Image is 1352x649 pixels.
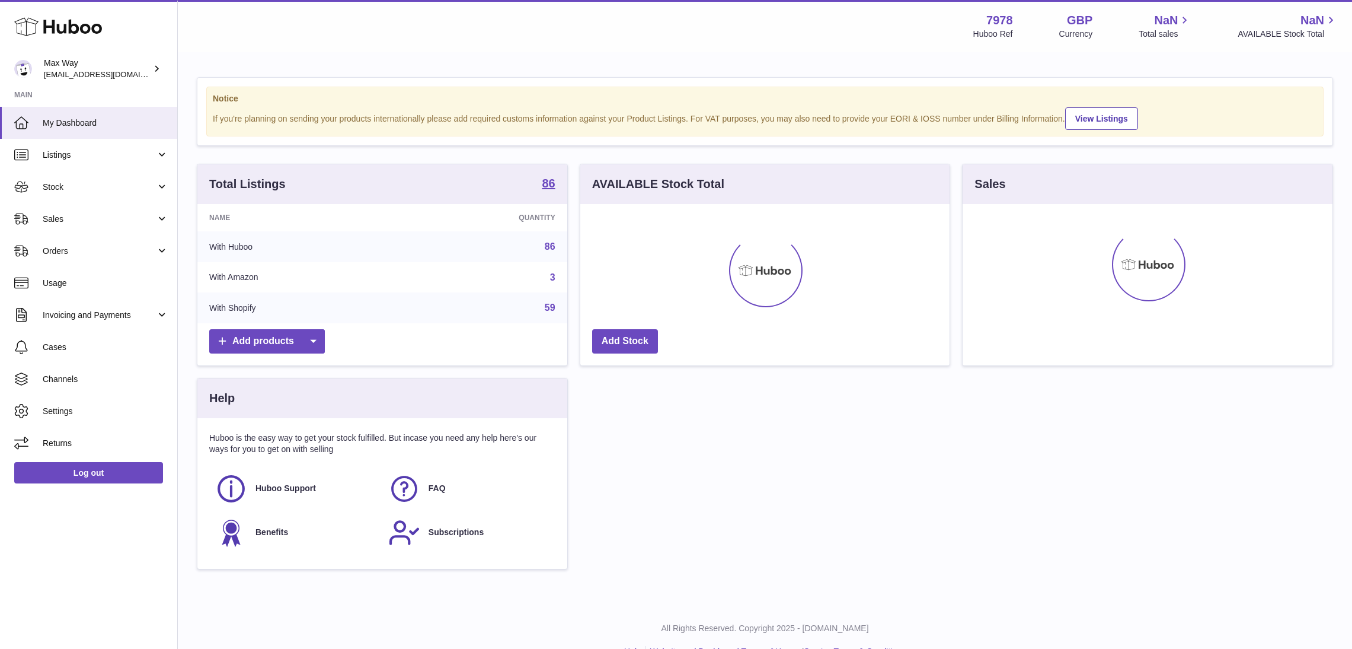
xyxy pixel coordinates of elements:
span: Settings [43,406,168,417]
span: Usage [43,278,168,289]
span: Sales [43,214,156,225]
a: 3 [550,272,555,282]
span: Subscriptions [429,527,484,538]
span: NaN [1154,12,1178,28]
span: [EMAIL_ADDRESS][DOMAIN_NAME] [44,69,174,79]
h3: AVAILABLE Stock Total [592,176,724,192]
span: Cases [43,342,168,353]
a: Huboo Support [215,473,376,505]
span: Returns [43,438,168,449]
a: View Listings [1065,107,1138,130]
p: All Rights Reserved. Copyright 2025 - [DOMAIN_NAME] [187,623,1343,634]
strong: 7978 [986,12,1013,28]
div: Huboo Ref [973,28,1013,40]
a: NaN AVAILABLE Stock Total [1238,12,1338,40]
a: Benefits [215,517,376,549]
a: NaN Total sales [1139,12,1191,40]
a: FAQ [388,473,549,505]
th: Quantity [399,204,567,231]
a: Add Stock [592,329,658,354]
span: Stock [43,182,156,193]
span: Huboo Support [255,483,316,494]
span: NaN [1300,12,1324,28]
td: With Shopify [197,292,399,323]
span: Orders [43,246,156,257]
p: Huboo is the easy way to get your stock fulfilled. But incase you need any help here's our ways f... [209,432,555,455]
span: Channels [43,374,168,385]
a: 86 [542,177,555,192]
div: Currency [1059,28,1093,40]
span: Listings [43,149,156,161]
th: Name [197,204,399,231]
h3: Sales [974,176,1005,192]
td: With Amazon [197,262,399,293]
strong: Notice [213,93,1317,104]
td: With Huboo [197,231,399,262]
a: Subscriptions [388,517,549,549]
a: Add products [209,329,325,354]
strong: 86 [542,177,555,189]
h3: Help [209,390,235,406]
span: Benefits [255,527,288,538]
span: FAQ [429,483,446,494]
strong: GBP [1067,12,1092,28]
span: Total sales [1139,28,1191,40]
a: Log out [14,462,163,483]
div: Max Way [44,58,151,80]
span: AVAILABLE Stock Total [1238,28,1338,40]
a: 86 [545,241,555,252]
h3: Total Listings [209,176,286,192]
span: Invoicing and Payments [43,310,156,321]
span: My Dashboard [43,117,168,129]
a: 59 [545,303,555,313]
div: If you're planning on sending your products internationally please add required customs informati... [213,106,1317,130]
img: Max@LongevityBox.co.uk [14,60,32,78]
